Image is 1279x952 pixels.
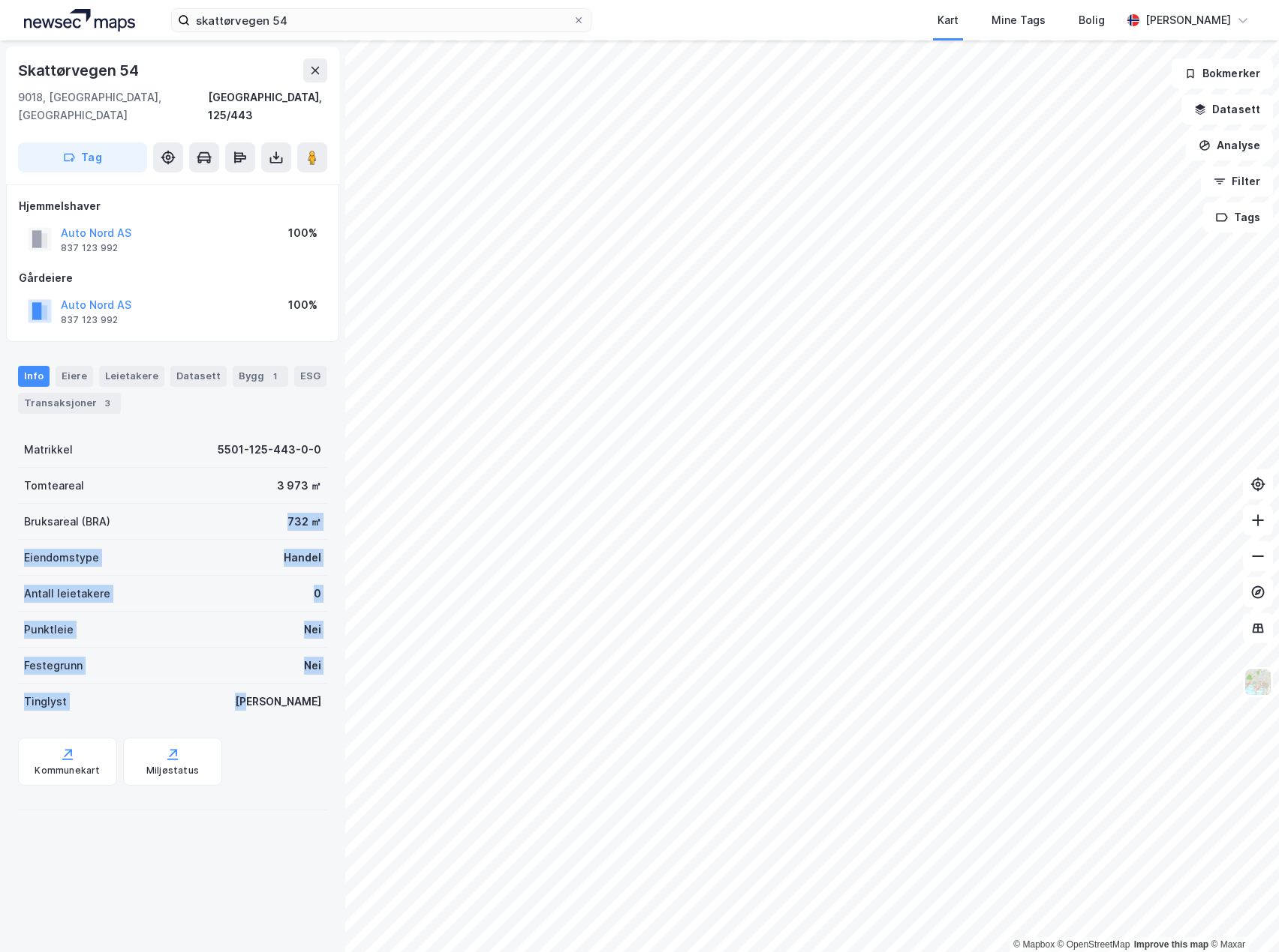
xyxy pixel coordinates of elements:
[18,393,121,414] div: Transaksjoner
[1172,58,1273,88] button: Bokmerker
[1134,939,1208,950] a: Improve this map
[61,242,118,254] div: 837 123 992
[267,369,282,384] div: 1
[1058,939,1130,950] a: OpenStreetMap
[24,477,84,495] div: Tomteareal
[24,9,135,31] img: logo.a4113a55bc3d86da70a041830d287a7e.svg
[937,11,958,29] div: Kart
[100,396,115,411] div: 3
[19,269,327,287] div: Gårdeiere
[24,585,110,603] div: Antall leietakere
[56,366,93,387] div: Eiere
[304,621,321,639] div: Nei
[99,366,164,387] div: Leietakere
[208,88,327,124] div: [GEOGRAPHIC_DATA], 125/443
[1201,166,1273,196] button: Filter
[24,657,83,675] div: Festegrunn
[146,765,199,777] div: Miljøstatus
[1181,94,1273,124] button: Datasett
[24,621,74,639] div: Punktleie
[314,585,321,603] div: 0
[35,765,100,777] div: Kommunekart
[190,9,573,31] input: Søk på adresse, matrikkel, gårdeiere, leietakere eller personer
[1079,11,1105,29] div: Bolig
[1204,880,1279,952] iframe: Chat Widget
[1204,880,1279,952] div: Kontrollprogram for chat
[288,224,317,242] div: 100%
[235,693,321,711] div: [PERSON_NAME]
[1244,668,1272,696] img: Z
[24,513,110,531] div: Bruksareal (BRA)
[233,366,288,387] div: Bygg
[284,549,321,567] div: Handel
[1203,202,1273,232] button: Tags
[24,441,73,459] div: Matrikkel
[992,11,1046,29] div: Mine Tags
[61,314,118,326] div: 837 123 992
[19,197,327,215] div: Hjemmelshaver
[1186,130,1273,160] button: Analyse
[18,142,147,172] button: Tag
[288,296,317,314] div: 100%
[18,366,50,387] div: Info
[1013,939,1055,950] a: Mapbox
[287,513,321,531] div: 732 ㎡
[18,88,208,124] div: 9018, [GEOGRAPHIC_DATA], [GEOGRAPHIC_DATA]
[294,366,327,387] div: ESG
[24,693,67,711] div: Tinglyst
[18,58,142,82] div: Skattørvegen 54
[170,366,227,387] div: Datasett
[277,477,321,495] div: 3 973 ㎡
[218,441,321,459] div: 5501-125-443-0-0
[304,657,321,675] div: Nei
[1145,11,1231,29] div: [PERSON_NAME]
[24,549,99,567] div: Eiendomstype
